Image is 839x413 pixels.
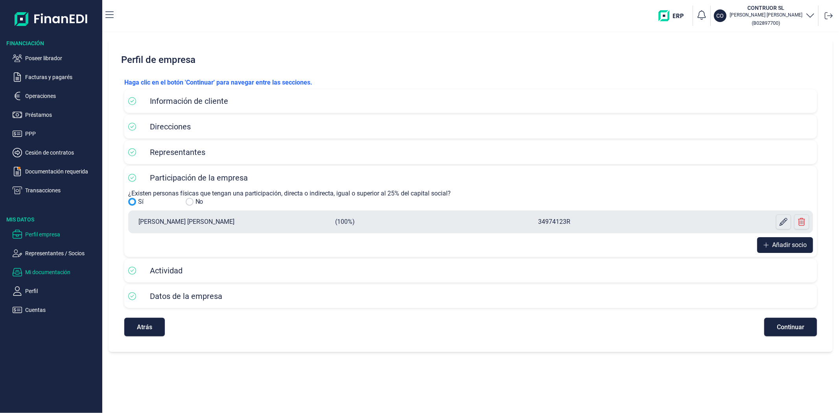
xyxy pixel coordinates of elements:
span: Direcciones [150,122,191,131]
p: CO [717,12,724,20]
p: [PERSON_NAME] [PERSON_NAME] [730,12,802,18]
button: Añadir socio [757,237,813,253]
button: Mi documentación [13,267,99,277]
span: Continuar [777,324,804,330]
span: Datos de la empresa [150,291,222,301]
button: Cuentas [13,305,99,315]
p: Operaciones [25,91,99,101]
label: Sí [138,197,144,206]
p: Documentación requerida [25,167,99,176]
h2: Perfil de empresa [118,48,823,72]
button: Continuar [764,318,817,336]
p: (100%) [335,217,538,227]
span: Atrás [137,324,152,330]
p: Cesión de contratos [25,148,99,157]
button: COCONTRUOR SL[PERSON_NAME] [PERSON_NAME](B02897700) [714,4,815,28]
p: Préstamos [25,110,99,120]
p: Facturas y pagarés [25,72,99,82]
p: Cuentas [25,305,99,315]
p: Haga clic en el botón 'Continuar' para navegar entre las secciones. [124,78,817,87]
button: Perfil empresa [13,230,99,239]
img: Logo de aplicación [15,6,88,31]
p: [PERSON_NAME] [PERSON_NAME] [132,217,335,227]
p: 34974123R [538,217,741,227]
span: Participación de la empresa [150,173,248,183]
p: PPP [25,129,99,138]
button: Perfil [13,286,99,296]
p: Poseer librador [25,53,99,63]
button: Cesión de contratos [13,148,99,157]
span: Actividad [150,266,183,275]
p: Representantes / Socios [25,249,99,258]
small: Copiar cif [752,20,780,26]
button: Préstamos [13,110,99,120]
span: Información de cliente [150,96,228,106]
p: Perfil [25,286,99,296]
p: Mi documentación [25,267,99,277]
button: PPP [13,129,99,138]
button: Facturas y pagarés [13,72,99,82]
button: Documentación requerida [13,167,99,176]
label: No [195,197,203,206]
p: Transacciones [25,186,99,195]
p: Perfil empresa [25,230,99,239]
span: Representantes [150,147,205,157]
button: Operaciones [13,91,99,101]
img: erp [658,10,690,21]
button: Transacciones [13,186,99,195]
span: Añadir socio [772,240,807,250]
h3: CONTRUOR SL [730,4,802,12]
button: Poseer librador [13,53,99,63]
label: ¿Existen personas físicas que tengan una participación, directa o indirecta, igual o superior al ... [128,190,451,197]
button: Representantes / Socios [13,249,99,258]
button: Atrás [124,318,165,336]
